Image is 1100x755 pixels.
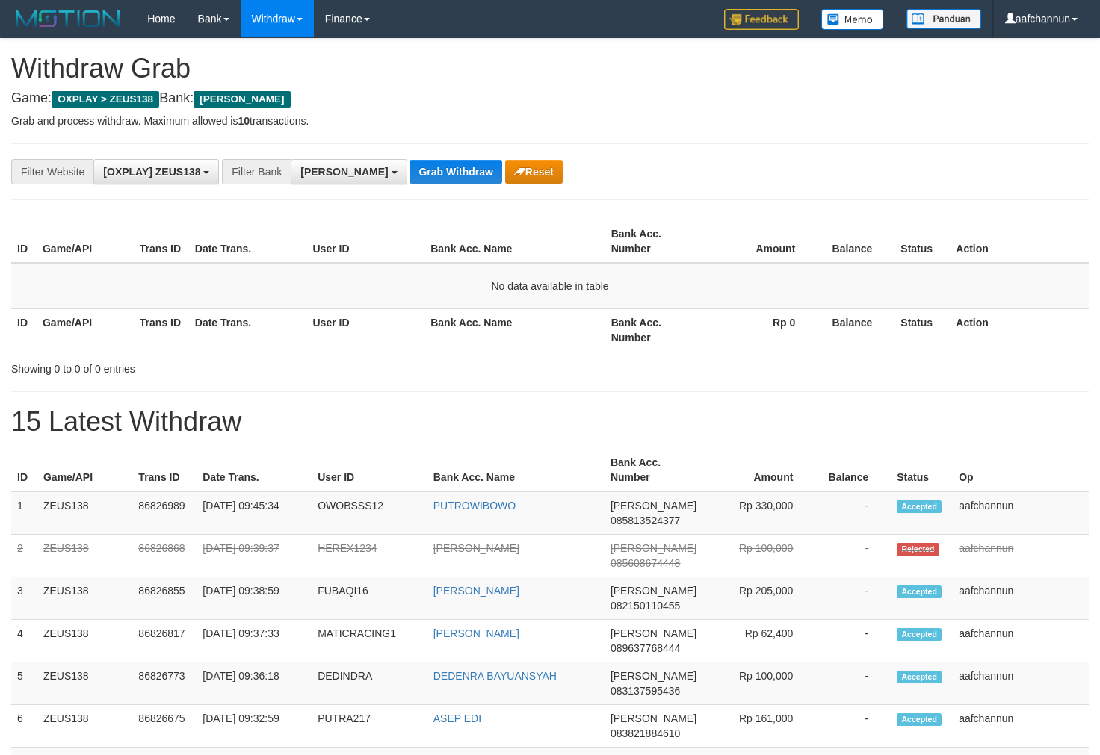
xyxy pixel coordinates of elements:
[189,308,307,351] th: Date Trans.
[11,220,37,263] th: ID
[103,166,200,178] span: [OXPLAY] ZEUS138
[307,220,425,263] th: User ID
[11,449,37,491] th: ID
[433,627,519,639] a: [PERSON_NAME]
[11,263,1089,309] td: No data available in table
[312,662,427,705] td: DEDINDRA
[953,705,1089,748] td: aafchannun
[134,308,189,351] th: Trans ID
[894,220,950,263] th: Status
[238,115,250,127] strong: 10
[702,449,815,491] th: Amount
[611,642,680,654] span: Copy 089637768444 to clipboard
[52,91,159,108] span: OXPLAY > ZEUS138
[894,308,950,351] th: Status
[702,535,815,577] td: Rp 100,000
[11,355,447,376] div: Showing 0 to 0 of 0 entries
[891,449,953,491] th: Status
[11,159,93,184] div: Filter Website
[505,160,563,184] button: Reset
[197,535,312,577] td: [DATE] 09:39:37
[818,308,894,351] th: Balance
[821,9,884,30] img: Button%20Memo.svg
[132,662,197,705] td: 86826773
[11,577,37,620] td: 3
[300,166,388,178] span: [PERSON_NAME]
[93,159,219,184] button: [OXPLAY] ZEUS138
[197,705,312,748] td: [DATE] 09:32:59
[953,620,1089,662] td: aafchannun
[950,308,1089,351] th: Action
[222,159,291,184] div: Filter Bank
[11,114,1089,128] p: Grab and process withdraw. Maximum allowed is transactions.
[37,535,132,577] td: ZEUS138
[37,705,132,748] td: ZEUS138
[605,449,702,491] th: Bank Acc. Number
[307,308,425,351] th: User ID
[897,543,939,556] span: Rejected
[950,220,1089,263] th: Action
[433,712,481,724] a: ASEP EDI
[702,491,815,535] td: Rp 330,000
[815,535,891,577] td: -
[410,160,501,184] button: Grab Withdraw
[433,542,519,554] a: [PERSON_NAME]
[194,91,290,108] span: [PERSON_NAME]
[37,491,132,535] td: ZEUS138
[953,662,1089,705] td: aafchannun
[37,449,132,491] th: Game/API
[433,670,557,682] a: DEDENRA BAYUANSYAH
[611,627,696,639] span: [PERSON_NAME]
[897,671,942,683] span: Accepted
[433,585,519,597] a: [PERSON_NAME]
[818,220,894,263] th: Balance
[11,705,37,748] td: 6
[312,620,427,662] td: MATICRACING1
[37,577,132,620] td: ZEUS138
[312,491,427,535] td: OWOBSSS12
[427,449,605,491] th: Bank Acc. Name
[312,705,427,748] td: PUTRA217
[611,500,696,512] span: [PERSON_NAME]
[611,542,696,554] span: [PERSON_NAME]
[11,91,1089,106] h4: Game: Bank:
[611,585,696,597] span: [PERSON_NAME]
[132,449,197,491] th: Trans ID
[702,662,815,705] td: Rp 100,000
[11,308,37,351] th: ID
[189,220,307,263] th: Date Trans.
[815,662,891,705] td: -
[953,449,1089,491] th: Op
[132,705,197,748] td: 86826675
[815,705,891,748] td: -
[611,727,680,739] span: Copy 083821884610 to clipboard
[897,585,942,598] span: Accepted
[906,9,981,29] img: panduan.png
[11,620,37,662] td: 4
[953,491,1089,535] td: aafchannun
[815,491,891,535] td: -
[197,491,312,535] td: [DATE] 09:45:34
[11,662,37,705] td: 5
[424,220,605,263] th: Bank Acc. Name
[37,620,132,662] td: ZEUS138
[132,535,197,577] td: 86826868
[134,220,189,263] th: Trans ID
[605,308,702,351] th: Bank Acc. Number
[611,712,696,724] span: [PERSON_NAME]
[953,535,1089,577] td: aafchannun
[132,620,197,662] td: 86826817
[897,500,942,513] span: Accepted
[815,620,891,662] td: -
[897,628,942,641] span: Accepted
[815,577,891,620] td: -
[11,535,37,577] td: 2
[702,220,818,263] th: Amount
[37,308,134,351] th: Game/API
[702,577,815,620] td: Rp 205,000
[702,620,815,662] td: Rp 62,400
[424,308,605,351] th: Bank Acc. Name
[291,159,407,184] button: [PERSON_NAME]
[611,557,680,569] span: Copy 085608674448 to clipboard
[11,7,125,30] img: MOTION_logo.png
